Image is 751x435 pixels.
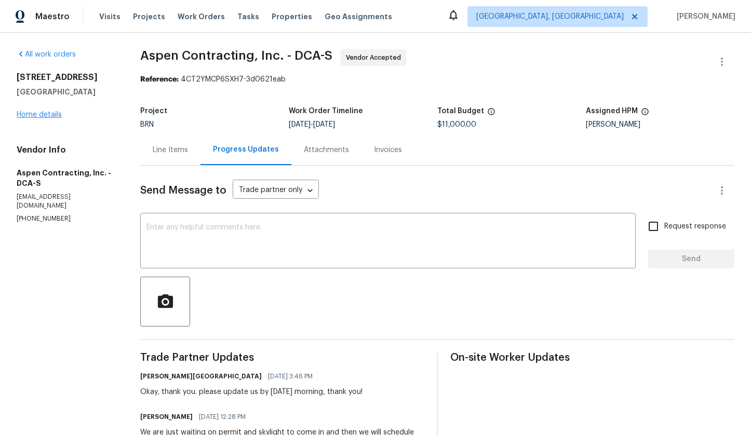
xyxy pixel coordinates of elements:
[140,76,179,83] b: Reference:
[17,72,115,83] h2: [STREET_ADDRESS]
[140,49,332,62] span: Aspen Contracting, Inc. - DCA-S
[140,371,262,382] h6: [PERSON_NAME][GEOGRAPHIC_DATA]
[140,107,167,115] h5: Project
[140,121,154,128] span: BRN
[450,352,734,363] span: On-site Worker Updates
[313,121,335,128] span: [DATE]
[153,145,188,155] div: Line Items
[233,182,319,199] div: Trade partner only
[178,11,225,22] span: Work Orders
[641,107,649,121] span: The hpm assigned to this work order.
[437,107,484,115] h5: Total Budget
[140,185,226,196] span: Send Message to
[476,11,624,22] span: [GEOGRAPHIC_DATA], [GEOGRAPHIC_DATA]
[17,145,115,155] h4: Vendor Info
[437,121,476,128] span: $11,000.00
[17,87,115,97] h5: [GEOGRAPHIC_DATA]
[99,11,120,22] span: Visits
[487,107,495,121] span: The total cost of line items that have been proposed by Opendoor. This sum includes line items th...
[289,107,363,115] h5: Work Order Timeline
[17,168,115,188] h5: Aspen Contracting, Inc. - DCA-S
[304,145,349,155] div: Attachments
[664,221,726,232] span: Request response
[237,13,259,20] span: Tasks
[289,121,311,128] span: [DATE]
[213,144,279,155] div: Progress Updates
[140,74,734,85] div: 4CT2YMCP6SXH7-3d0621eab
[325,11,392,22] span: Geo Assignments
[17,214,115,223] p: [PHONE_NUMBER]
[374,145,402,155] div: Invoices
[17,193,115,210] p: [EMAIL_ADDRESS][DOMAIN_NAME]
[35,11,70,22] span: Maestro
[199,412,246,422] span: [DATE] 12:28 PM
[140,412,193,422] h6: [PERSON_NAME]
[17,51,76,58] a: All work orders
[272,11,312,22] span: Properties
[289,121,335,128] span: -
[133,11,165,22] span: Projects
[586,121,734,128] div: [PERSON_NAME]
[673,11,735,22] span: [PERSON_NAME]
[346,52,405,63] span: Vendor Accepted
[17,111,62,118] a: Home details
[268,371,313,382] span: [DATE] 3:46 PM
[140,352,424,363] span: Trade Partner Updates
[140,387,363,397] div: Okay, thank you. please update us by [DATE] morning, thank you!
[586,107,638,115] h5: Assigned HPM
